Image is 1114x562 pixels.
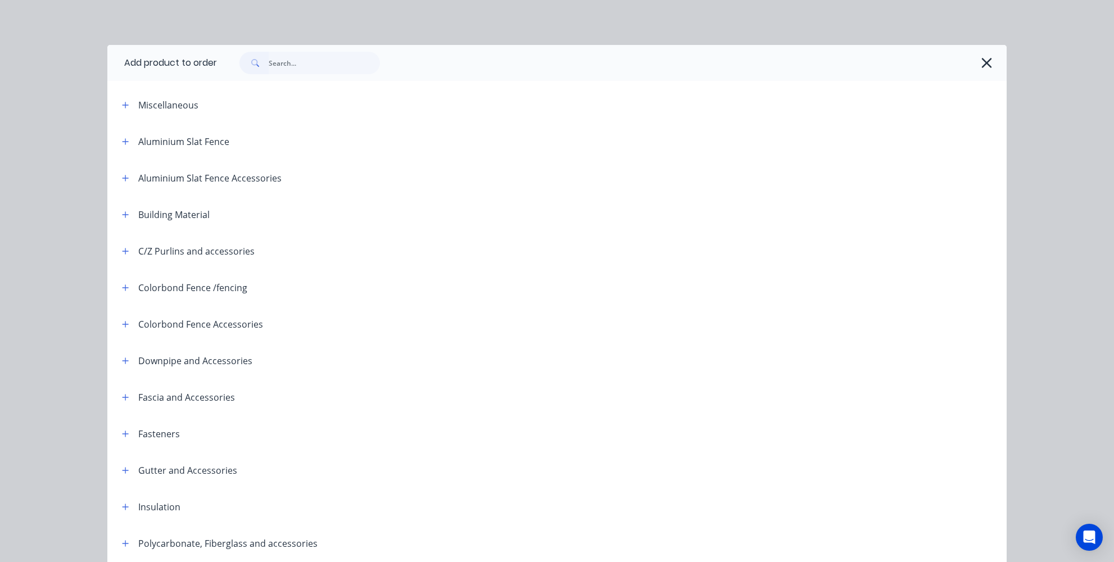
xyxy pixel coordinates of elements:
div: Colorbond Fence Accessories [138,318,263,331]
div: C/Z Purlins and accessories [138,244,255,258]
div: Downpipe and Accessories [138,354,252,368]
div: Fasteners [138,427,180,441]
div: Open Intercom Messenger [1076,524,1103,551]
div: Fascia and Accessories [138,391,235,404]
div: Polycarbonate, Fiberglass and accessories [138,537,318,550]
input: Search... [269,52,380,74]
div: Miscellaneous [138,98,198,112]
div: Building Material [138,208,210,221]
div: Insulation [138,500,180,514]
div: Add product to order [107,45,217,81]
div: Aluminium Slat Fence [138,135,229,148]
div: Colorbond Fence /fencing [138,281,247,294]
div: Gutter and Accessories [138,464,237,477]
div: Aluminium Slat Fence Accessories [138,171,282,185]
